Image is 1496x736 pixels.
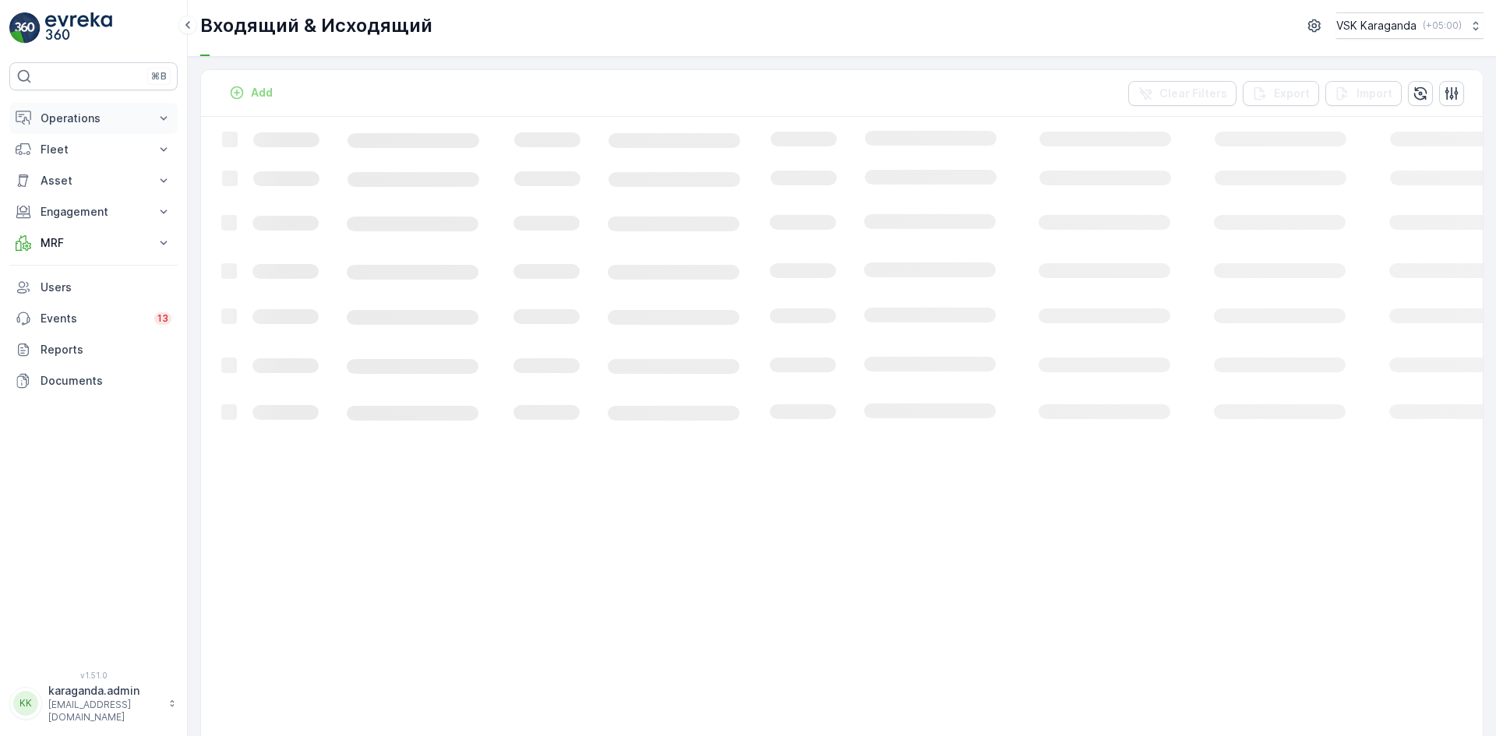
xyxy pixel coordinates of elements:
[200,13,432,38] p: Входящий & Исходящий
[9,227,178,259] button: MRF
[13,691,38,716] div: KK
[9,196,178,227] button: Engagement
[48,699,161,724] p: [EMAIL_ADDRESS][DOMAIN_NAME]
[1336,12,1484,39] button: VSK Karaganda(+05:00)
[41,142,146,157] p: Fleet
[45,12,112,44] img: logo_light-DOdMpM7g.png
[1336,18,1417,33] p: VSK Karaganda
[9,303,178,334] a: Events13
[41,111,146,126] p: Operations
[41,280,171,295] p: Users
[157,312,168,325] p: 13
[41,235,146,251] p: MRF
[251,85,273,100] p: Add
[9,683,178,724] button: KKkaraganda.admin[EMAIL_ADDRESS][DOMAIN_NAME]
[9,365,178,396] a: Documents
[1159,86,1227,101] p: Clear Filters
[41,373,171,389] p: Documents
[1243,81,1319,106] button: Export
[9,165,178,196] button: Asset
[41,173,146,188] p: Asset
[9,12,41,44] img: logo
[9,671,178,680] span: v 1.51.0
[9,134,178,165] button: Fleet
[1274,86,1310,101] p: Export
[9,334,178,365] a: Reports
[41,204,146,220] p: Engagement
[223,83,279,102] button: Add
[1325,81,1402,106] button: Import
[41,311,145,326] p: Events
[1128,81,1237,106] button: Clear Filters
[41,342,171,357] p: Reports
[1423,19,1462,32] p: ( +05:00 )
[9,103,178,134] button: Operations
[151,70,167,83] p: ⌘B
[1357,86,1392,101] p: Import
[48,683,161,699] p: karaganda.admin
[9,272,178,303] a: Users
